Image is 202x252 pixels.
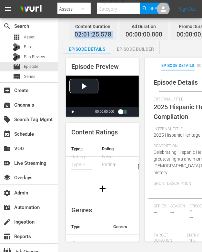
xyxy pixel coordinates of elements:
span: Channels [3,101,11,109]
span: 00:00:00.000 [126,31,162,38]
span: Episode Preview [71,63,119,70]
th: Rating [97,141,127,157]
span: --- [189,215,193,220]
div: Select Rating [102,153,122,168]
span: 02:01:25.578 [75,31,111,38]
span: Genres [71,206,92,214]
a: Sign Out [179,6,196,12]
span: Automation [3,204,11,211]
span: Season: [170,204,186,209]
span: --- [170,210,174,215]
th: Genres [108,219,132,235]
span: Create [3,87,11,94]
div: Content Duration [75,22,111,31]
span: --- [154,187,157,192]
span: 00:00:00.000 [95,110,114,113]
span: --- [154,210,157,215]
span: Ingestion [3,218,11,226]
span: Entry Type: [187,233,200,243]
div: Episode Builder [111,41,160,57]
span: Bits Review [24,54,45,60]
span: Overlays [3,174,11,182]
button: Fullscreen [169,107,182,117]
span: Episode Details [154,79,198,86]
div: Progress Bar [120,110,127,114]
div: Ad Duration [126,22,162,31]
span: menu [4,5,12,13]
div: Bits Review [13,53,21,61]
span: Episode [13,63,21,71]
div: Episode Details [63,41,111,57]
span: Episode Details [161,62,194,69]
th: Type [66,219,108,235]
span: Reports [3,233,11,240]
span: Search [150,3,167,14]
button: Picture-in-Picture [156,107,169,117]
div: Select Rating Type [71,145,92,168]
button: Jump To Time [143,107,156,117]
th: Type [66,141,97,157]
button: Episode Builder [111,41,160,54]
img: ans4CAIJ8jUAAAAAAAAAAAAAAAAAAAAAAAAgQb4GAAAAAAAAAAAAAAAAAAAAAAAAJMjXAAAAAAAAAAAAAAAAAAAAAAAAgAT5G... [15,2,46,17]
span: Admin [3,189,11,197]
span: Bits [24,44,31,50]
span: Series: [154,204,167,209]
button: Search [140,3,168,14]
table: simple table [66,141,139,177]
button: delete [133,159,148,174]
button: Episode Details [63,41,111,54]
span: Content Ratings [71,128,118,136]
span: Target Duration: [154,233,183,243]
span: Series [13,73,21,80]
div: Video Player [66,76,139,117]
span: Series [24,73,35,80]
span: Asset [24,34,35,40]
span: Search Tag Mgmt [3,116,11,123]
span: Search [3,22,11,30]
div: Bits [13,43,21,51]
span: Asset [13,33,21,41]
span: Live Streaming [3,159,11,167]
span: Schedule [3,130,11,138]
span: VOD [3,145,11,152]
span: Episode [24,63,38,70]
span: delete [136,163,144,171]
button: Play [66,107,79,117]
a: Nielsen [71,240,86,245]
